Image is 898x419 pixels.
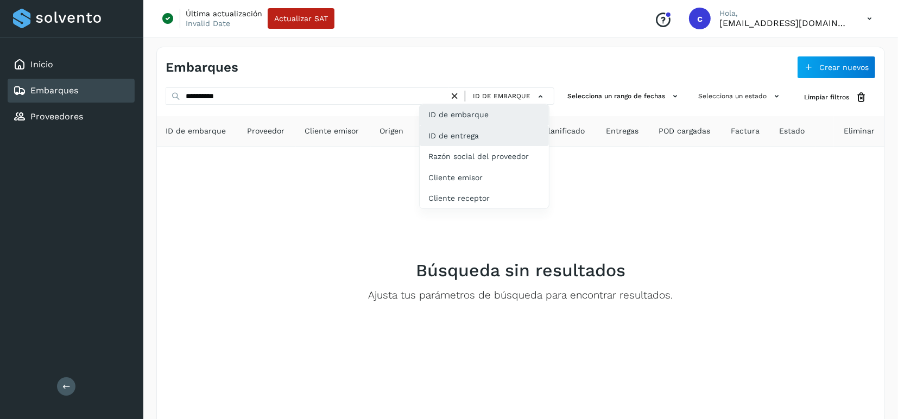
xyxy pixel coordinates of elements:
a: Embarques [30,85,78,96]
p: Invalid Date [186,18,230,28]
div: Embarques [8,79,135,103]
p: cavila@niagarawater.com [719,18,850,28]
span: Actualizar SAT [274,15,328,22]
div: Inicio [8,53,135,77]
div: Cliente emisor [420,167,549,188]
div: ID de embarque [420,104,549,125]
button: Actualizar SAT [268,8,334,29]
a: Proveedores [30,111,83,122]
div: ID de entrega [420,125,549,146]
p: Hola, [719,9,850,18]
a: Inicio [30,59,53,69]
div: Proveedores [8,105,135,129]
div: Cliente receptor [420,188,549,208]
p: Última actualización [186,9,262,18]
div: Razón social del proveedor [420,146,549,167]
